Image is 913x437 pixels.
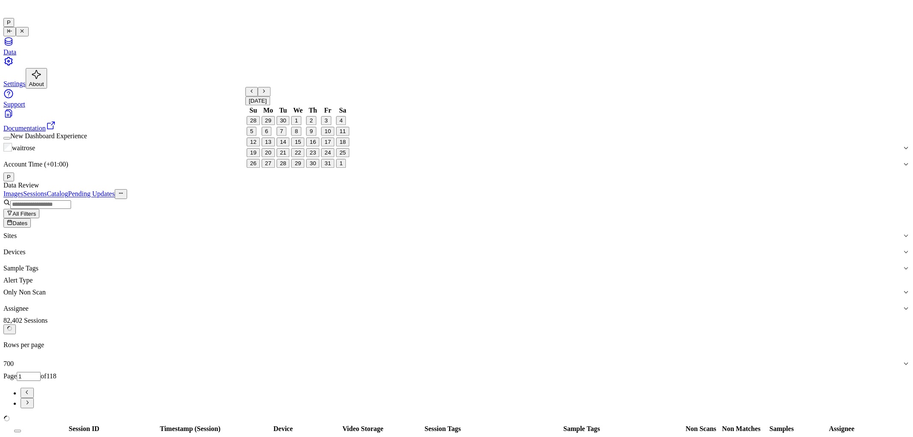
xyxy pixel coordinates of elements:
[3,89,910,108] a: Support
[276,107,290,115] th: Tuesday
[3,341,910,349] p: Rows per page
[3,18,14,27] button: P
[262,159,275,168] button: Monday, October 27th, 2025
[245,97,270,106] button: [DATE]
[762,425,801,433] th: Samples
[244,425,322,433] th: Device
[21,398,34,408] button: Go to next page
[336,149,349,158] button: Saturday, October 25th, 2025
[247,149,260,158] button: Sunday, October 19th, 2025
[291,116,301,125] button: Wednesday, October 1st, 2025
[681,425,721,433] th: Non Scans
[261,107,275,115] th: Monday
[277,138,290,147] button: Tuesday, October 14th, 2025
[3,108,910,132] a: Documentation
[336,107,350,115] th: Saturday
[247,127,256,136] button: Sunday, October 5th, 2025
[802,425,881,433] th: Assignee
[277,159,290,168] button: Tuesday, October 28th, 2025
[3,218,31,228] button: Dates
[277,127,286,136] button: Tuesday, October 7th, 2025
[291,127,301,136] button: Wednesday, October 8th, 2025
[12,220,27,226] span: Dates
[16,27,28,36] button: Toggle Navigation
[722,425,761,433] th: Non Matches
[21,388,34,398] button: Go to previous page
[3,388,910,408] nav: pagination
[321,116,331,125] button: Friday, October 3rd, 2025
[23,190,47,198] a: Sessions
[3,132,910,140] div: New Dashboard Experience
[262,149,275,158] button: Monday, October 20th, 2025
[336,138,349,147] button: Saturday, October 18th, 2025
[277,149,290,158] button: Tuesday, October 21st, 2025
[306,127,316,136] button: Thursday, October 9th, 2025
[306,149,320,158] button: Thursday, October 23rd, 2025
[336,116,346,125] button: Saturday, October 4th, 2025
[403,425,482,433] th: Session Tags
[68,190,115,198] a: Pending Updates
[321,127,334,136] button: Today, Friday, October 10th, 2025
[321,149,334,158] button: Friday, October 24th, 2025
[262,138,275,147] button: Monday, October 13th, 2025
[246,107,260,115] th: Sunday
[31,425,137,433] th: Session ID
[336,127,349,136] button: Saturday, October 11th, 2025
[247,159,260,168] button: Sunday, October 26th, 2025
[3,276,33,284] label: Alert Type
[3,27,16,36] button: Toggle Navigation
[41,372,57,380] span: of 118
[291,138,305,147] button: Wednesday, October 15th, 2025
[306,159,320,168] button: Thursday, October 30th, 2025
[245,106,351,169] table: October 2025
[247,116,260,125] button: Sunday, September 28th, 2025
[306,116,316,125] button: Thursday, October 2nd, 2025
[14,430,21,432] button: Select all
[3,36,910,56] a: Data
[245,87,258,96] button: Go to the Previous Month
[3,181,910,189] div: Data Review
[26,68,48,89] button: About
[3,317,48,324] span: 82,402 Sessions
[3,372,17,380] span: Page
[262,127,271,136] button: Monday, October 6th, 2025
[7,174,11,180] span: P
[321,107,335,115] th: Friday
[306,138,320,147] button: Thursday, October 16th, 2025
[306,107,320,115] th: Thursday
[291,159,305,168] button: Wednesday, October 29th, 2025
[291,107,305,115] th: Wednesday
[483,425,681,433] th: Sample Tags
[336,159,346,168] button: Saturday, November 1st, 2025
[3,190,23,198] a: Images
[247,138,260,147] button: Sunday, October 12th, 2025
[3,172,14,181] button: P
[137,425,243,433] th: Timestamp (Session)
[262,116,275,125] button: Monday, September 29th, 2025
[321,138,334,147] button: Friday, October 17th, 2025
[258,87,271,96] button: Go to the Next Month
[47,190,68,198] a: Catalog
[7,19,11,26] span: P
[321,159,334,168] button: Friday, October 31st, 2025
[3,56,910,87] a: Settings
[324,425,402,433] th: Video Storage
[3,209,39,218] button: All Filters
[277,116,290,125] button: Tuesday, September 30th, 2025
[291,149,305,158] button: Wednesday, October 22nd, 2025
